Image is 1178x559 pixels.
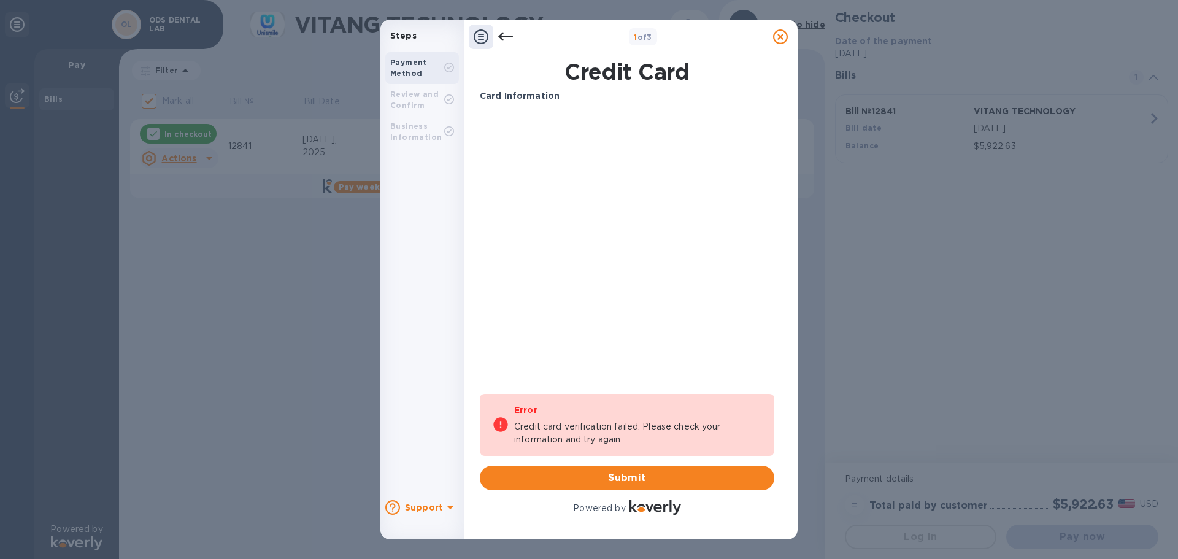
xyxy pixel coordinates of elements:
button: Submit [480,466,774,490]
p: Credit card verification failed. Please check your information and try again. [514,420,762,446]
img: Logo [629,500,681,515]
b: of 3 [634,33,652,42]
b: Steps [390,31,417,40]
span: Submit [490,471,764,485]
b: Payment Method [390,58,427,78]
iframe: Your browser does not support iframes [480,112,774,296]
b: Business Information [390,121,442,142]
span: 1 [634,33,637,42]
b: Support [405,503,443,512]
p: Powered by [573,502,625,515]
h1: Credit Card [475,59,779,85]
b: Error [514,405,537,415]
b: Review and Confirm [390,90,439,110]
b: Card Information [480,91,560,101]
